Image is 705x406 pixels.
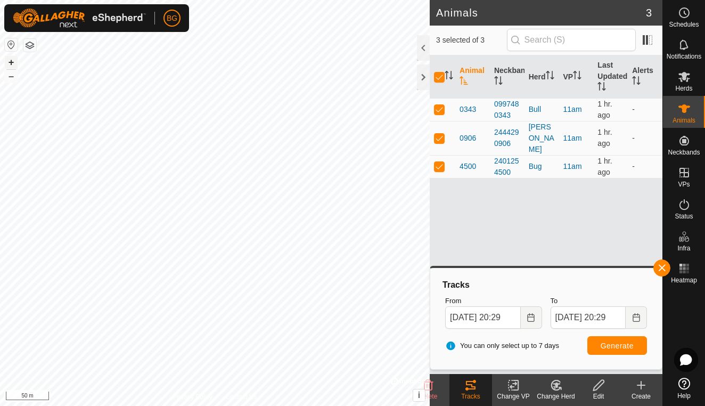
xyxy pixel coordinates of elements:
[529,121,555,155] div: [PERSON_NAME]
[413,389,425,401] button: i
[225,392,257,402] a: Contact Us
[573,72,581,81] p-sorticon: Activate to sort
[620,392,662,401] div: Create
[5,38,18,51] button: Reset Map
[668,149,700,156] span: Neckbands
[494,127,520,149] div: 2444290906
[460,104,476,115] span: 0343
[632,78,641,86] p-sorticon: Activate to sort
[445,72,453,81] p-sorticon: Activate to sort
[460,78,468,86] p-sorticon: Activate to sort
[13,9,146,28] img: Gallagher Logo
[418,391,420,400] span: i
[460,161,476,172] span: 4500
[593,55,628,99] th: Last Updated
[5,56,18,69] button: +
[671,277,697,283] span: Heatmap
[597,84,606,92] p-sorticon: Activate to sort
[441,279,651,291] div: Tracks
[675,213,693,220] span: Status
[628,155,662,178] td: -
[577,392,620,401] div: Edit
[460,133,476,144] span: 0906
[626,306,647,329] button: Choose Date
[449,392,492,401] div: Tracks
[673,117,695,124] span: Animals
[436,6,646,19] h2: Animals
[563,162,582,170] a: 11am
[524,55,559,99] th: Herd
[678,181,690,188] span: VPs
[601,342,634,350] span: Generate
[492,392,535,401] div: Change VP
[628,98,662,121] td: -
[563,105,582,113] a: 11am
[563,134,582,142] a: 11am
[628,121,662,155] td: -
[507,29,636,51] input: Search (S)
[597,100,612,119] span: Aug 11, 2025, 6:37 PM
[677,393,691,399] span: Help
[663,373,705,403] a: Help
[490,55,524,99] th: Neckband
[445,296,542,306] label: From
[535,392,577,401] div: Change Herd
[529,104,555,115] div: Bull
[587,336,647,355] button: Generate
[597,128,612,148] span: Aug 11, 2025, 6:37 PM
[646,5,652,21] span: 3
[529,161,555,172] div: Bug
[546,72,554,81] p-sorticon: Activate to sort
[455,55,490,99] th: Animal
[669,21,699,28] span: Schedules
[494,78,503,86] p-sorticon: Activate to sort
[521,306,542,329] button: Choose Date
[5,70,18,83] button: –
[494,156,520,178] div: 2401254500
[677,245,690,251] span: Infra
[173,392,213,402] a: Privacy Policy
[675,85,692,92] span: Herds
[667,53,701,60] span: Notifications
[628,55,662,99] th: Alerts
[559,55,594,99] th: VP
[436,35,507,46] span: 3 selected of 3
[167,13,177,24] span: BG
[597,157,612,176] span: Aug 11, 2025, 6:37 PM
[551,296,647,306] label: To
[494,99,520,121] div: 0997480343
[23,39,36,52] button: Map Layers
[445,340,559,351] span: You can only select up to 7 days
